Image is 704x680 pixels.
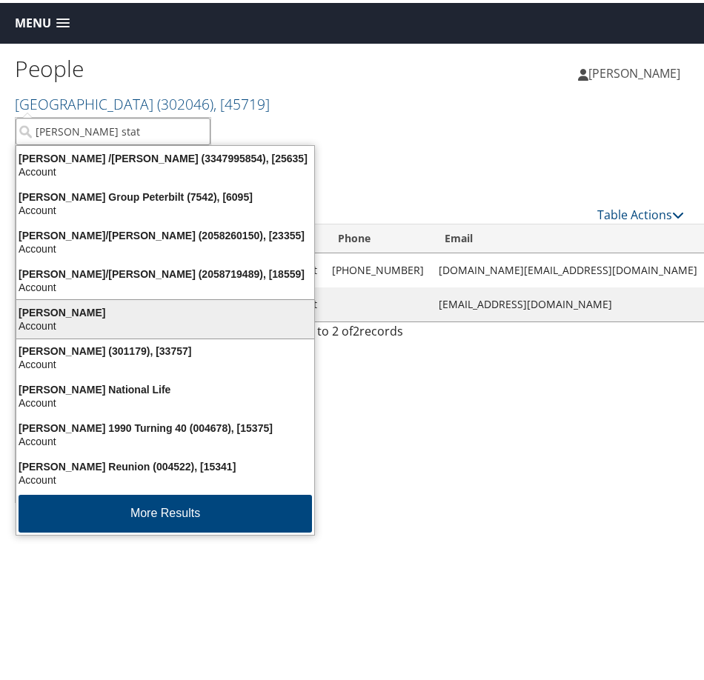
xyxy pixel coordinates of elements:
[15,50,355,81] h1: People
[7,303,323,316] div: [PERSON_NAME]
[7,341,323,355] div: [PERSON_NAME] (301179), [33757]
[7,187,323,201] div: [PERSON_NAME] Group Peterbilt (7542), [6095]
[353,320,359,336] span: 2
[588,62,680,79] span: [PERSON_NAME]
[325,250,431,284] td: [PHONE_NUMBER]
[16,115,210,142] input: Search Accounts
[213,91,270,111] span: , [ 45719 ]
[7,419,323,432] div: [PERSON_NAME] 1990 Turning 40 (004678), [15375]
[7,355,323,368] div: Account
[26,319,684,344] div: 1 to 2 of records
[7,264,323,278] div: [PERSON_NAME]/[PERSON_NAME] (2058719489), [18559]
[19,492,312,530] button: More Results
[15,91,270,111] a: [GEOGRAPHIC_DATA]
[7,316,323,330] div: Account
[15,13,51,27] span: Menu
[7,278,323,291] div: Account
[7,239,323,253] div: Account
[7,8,77,33] a: Menu
[7,380,323,393] div: [PERSON_NAME] National Life
[157,91,213,111] span: ( 302046 )
[7,457,323,470] div: [PERSON_NAME] Reunion (004522), [15341]
[7,432,323,445] div: Account
[578,48,695,93] a: [PERSON_NAME]
[597,204,684,220] a: Table Actions
[7,149,323,162] div: [PERSON_NAME] /[PERSON_NAME] (3347995854), [25635]
[7,470,323,484] div: Account
[325,221,431,250] th: Phone
[7,201,323,214] div: Account
[7,393,323,407] div: Account
[7,162,323,176] div: Account
[7,226,323,239] div: [PERSON_NAME]/[PERSON_NAME] (2058260150), [23355]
